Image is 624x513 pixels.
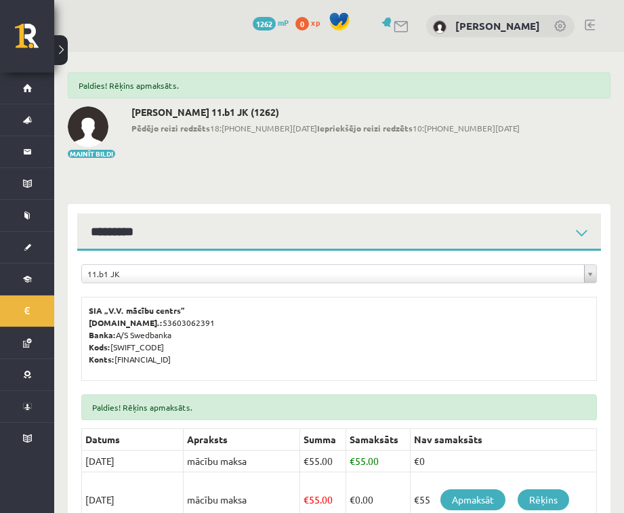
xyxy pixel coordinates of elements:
span: € [350,455,355,467]
span: mP [278,17,289,28]
p: 53603062391 A/S Swedbanka [SWIFT_CODE] [FINANCIAL_ID] [89,304,589,365]
td: €0 [410,451,596,472]
b: [DOMAIN_NAME].: [89,317,163,328]
a: 0 xp [295,17,327,28]
th: Samaksāts [346,429,410,451]
th: Summa [299,429,346,451]
th: Datums [82,429,184,451]
span: € [304,455,309,467]
span: € [304,493,309,506]
span: 0 [295,17,309,30]
b: Banka: [89,329,116,340]
a: Rīgas 1. Tālmācības vidusskola [15,24,54,58]
a: 1262 mP [253,17,289,28]
b: SIA „V.V. mācību centrs” [89,305,186,316]
td: 55.00 [346,451,410,472]
b: Iepriekšējo reizi redzēts [317,123,413,134]
th: Apraksts [184,429,300,451]
a: Rēķins [518,489,569,510]
a: [PERSON_NAME] [455,19,540,33]
td: [DATE] [82,451,184,472]
th: Nav samaksāts [410,429,596,451]
button: Mainīt bildi [68,150,115,158]
td: 55.00 [299,451,346,472]
td: mācību maksa [184,451,300,472]
div: Paldies! Rēķins apmaksāts. [81,394,597,420]
a: 11.b1 JK [82,265,596,283]
img: Vladimirs Guščins [68,106,108,147]
span: 1262 [253,17,276,30]
b: Pēdējo reizi redzēts [131,123,210,134]
b: Konts: [89,354,115,365]
h2: [PERSON_NAME] 11.b1 JK (1262) [131,106,520,118]
span: xp [311,17,320,28]
a: Apmaksāt [440,489,505,510]
span: € [350,493,355,506]
b: Kods: [89,342,110,352]
img: Vladimirs Guščins [433,20,446,34]
span: 18:[PHONE_NUMBER][DATE] 10:[PHONE_NUMBER][DATE] [131,122,520,134]
div: Paldies! Rēķins apmaksāts. [68,73,610,98]
span: 11.b1 JK [87,265,579,283]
